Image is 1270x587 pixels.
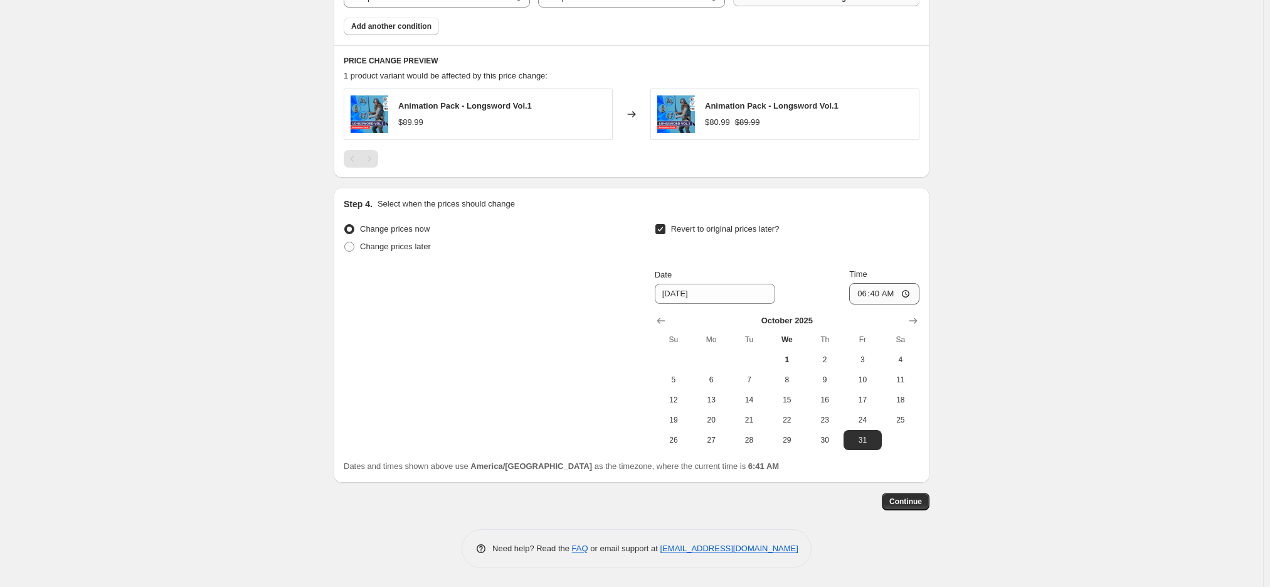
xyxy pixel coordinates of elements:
th: Sunday [655,330,692,350]
button: Show previous month, September 2025 [652,312,670,330]
button: Monday October 27 2025 [692,430,730,450]
th: Monday [692,330,730,350]
button: Monday October 6 2025 [692,370,730,390]
button: Saturday October 18 2025 [882,390,919,410]
th: Wednesday [768,330,806,350]
input: 10/1/2025 [655,284,775,304]
div: $89.99 [398,116,423,129]
span: 30 [811,435,839,445]
button: Wednesday October 8 2025 [768,370,806,390]
span: 8 [773,375,801,385]
span: Dates and times shown above use as the timezone, where the current time is [344,461,779,471]
button: Thursday October 2 2025 [806,350,844,370]
span: 4 [887,355,914,365]
button: Sunday October 12 2025 [655,390,692,410]
span: Th [811,335,839,345]
span: 11 [887,375,914,385]
h6: PRICE CHANGE PREVIEW [344,56,919,66]
button: Tuesday October 14 2025 [730,390,768,410]
span: 5 [660,375,687,385]
th: Thursday [806,330,844,350]
button: Sunday October 19 2025 [655,410,692,430]
span: Animation Pack - Longsword Vol.1 [705,101,839,110]
b: America/[GEOGRAPHIC_DATA] [470,461,592,471]
span: 15 [773,395,801,405]
button: Friday October 17 2025 [844,390,881,410]
span: or email support at [588,544,660,553]
span: 27 [697,435,725,445]
th: Tuesday [730,330,768,350]
span: Need help? Read the [492,544,572,553]
button: Friday October 31 2025 [844,430,881,450]
span: 1 [773,355,801,365]
span: Date [655,270,672,279]
button: Show next month, November 2025 [904,312,922,330]
button: Thursday October 23 2025 [806,410,844,430]
span: 17 [849,395,876,405]
th: Friday [844,330,881,350]
button: Friday October 10 2025 [844,370,881,390]
button: Thursday October 9 2025 [806,370,844,390]
p: Select when the prices should change [378,198,515,210]
span: 2 [811,355,839,365]
button: Thursday October 30 2025 [806,430,844,450]
span: We [773,335,801,345]
span: Sa [887,335,914,345]
span: Su [660,335,687,345]
span: Tu [735,335,763,345]
span: 28 [735,435,763,445]
button: Wednesday October 22 2025 [768,410,806,430]
span: Change prices later [360,242,431,251]
img: MC_Thumbnail_LongswordVol1_MC_UnitySoon_80x.png [351,95,388,133]
span: 6 [697,375,725,385]
span: 20 [697,415,725,425]
span: 18 [887,395,914,405]
span: 9 [811,375,839,385]
span: 16 [811,395,839,405]
span: Continue [889,497,922,507]
a: [EMAIL_ADDRESS][DOMAIN_NAME] [660,544,798,553]
button: Tuesday October 7 2025 [730,370,768,390]
button: Continue [882,493,929,510]
span: 29 [773,435,801,445]
button: Saturday October 4 2025 [882,350,919,370]
span: Revert to original prices later? [671,224,780,234]
button: Friday October 3 2025 [844,350,881,370]
h2: Step 4. [344,198,373,210]
button: Monday October 13 2025 [692,390,730,410]
span: 12 [660,395,687,405]
b: 6:41 AM [748,461,779,471]
button: Tuesday October 28 2025 [730,430,768,450]
span: 21 [735,415,763,425]
span: 23 [811,415,839,425]
span: Add another condition [351,21,431,31]
button: Thursday October 16 2025 [806,390,844,410]
button: Today Wednesday October 1 2025 [768,350,806,370]
span: 14 [735,395,763,405]
a: FAQ [572,544,588,553]
span: 3 [849,355,876,365]
button: Wednesday October 15 2025 [768,390,806,410]
span: 10 [849,375,876,385]
span: 26 [660,435,687,445]
button: Wednesday October 29 2025 [768,430,806,450]
button: Add another condition [344,18,439,35]
button: Sunday October 5 2025 [655,370,692,390]
div: $80.99 [705,116,730,129]
span: 31 [849,435,876,445]
span: Change prices now [360,224,430,234]
span: 24 [849,415,876,425]
img: MC_Thumbnail_LongswordVol1_MC_UnitySoon_80x.png [657,95,695,133]
span: Time [849,269,867,279]
span: 19 [660,415,687,425]
th: Saturday [882,330,919,350]
button: Monday October 20 2025 [692,410,730,430]
button: Friday October 24 2025 [844,410,881,430]
span: 22 [773,415,801,425]
span: 1 product variant would be affected by this price change: [344,71,548,80]
button: Saturday October 11 2025 [882,370,919,390]
input: 12:00 [849,283,919,304]
button: Saturday October 25 2025 [882,410,919,430]
button: Tuesday October 21 2025 [730,410,768,430]
span: 7 [735,375,763,385]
